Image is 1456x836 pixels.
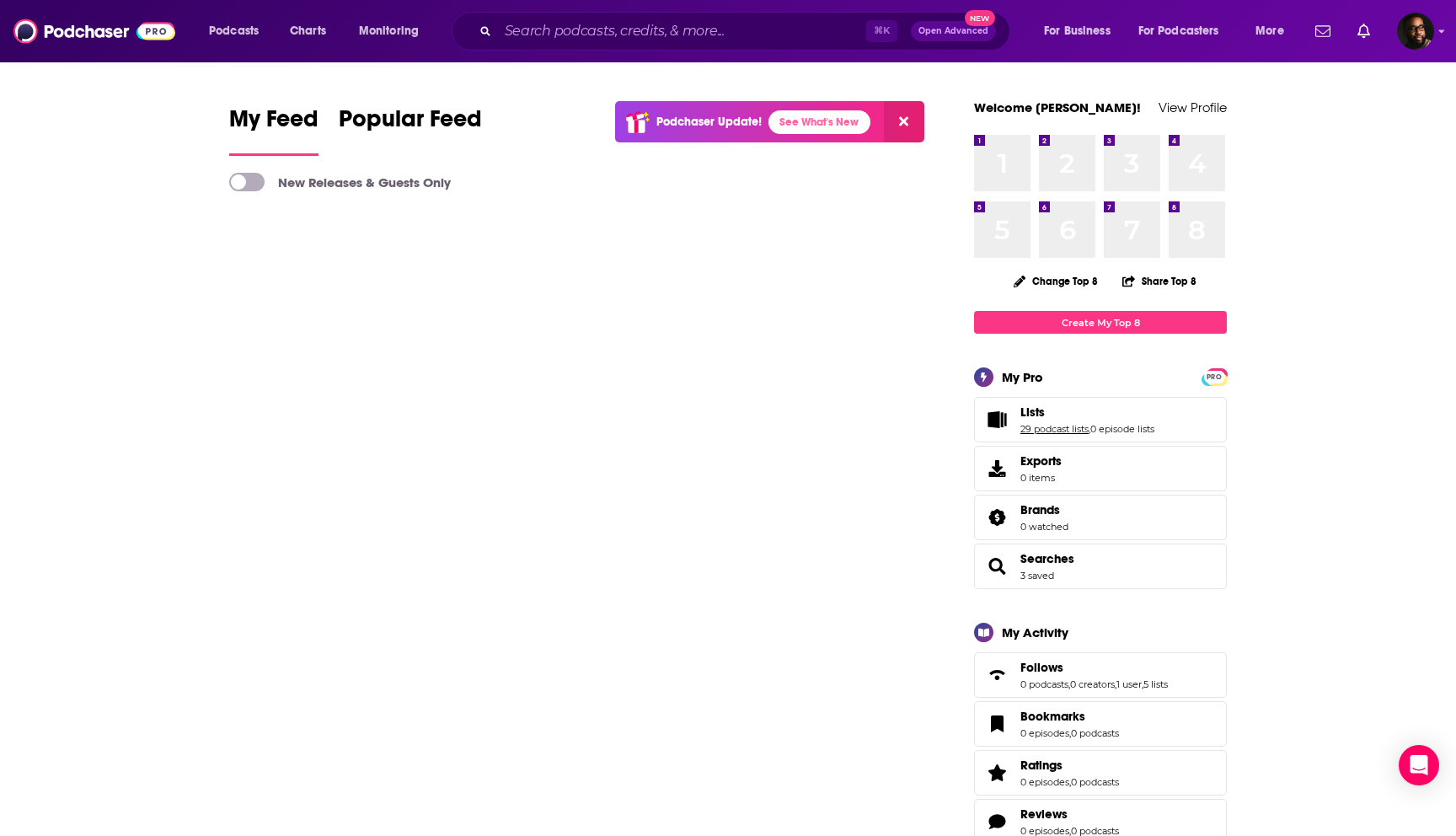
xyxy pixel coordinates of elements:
span: Bookmarks [1020,709,1085,724]
a: Reviews [980,810,1014,833]
span: Open Advanced [918,27,988,35]
a: PRO [1204,370,1224,383]
a: 0 watched [1020,521,1068,533]
a: 0 episode lists [1090,423,1154,435]
a: My Feed [229,104,318,156]
span: Lists [1020,405,1045,420]
a: 0 episodes [1020,776,1069,788]
img: User Profile [1397,13,1434,50]
span: For Podcasters [1138,19,1219,43]
a: Create My Top 8 [974,311,1227,334]
button: Change Top 8 [1004,271,1108,292]
a: Ratings [980,761,1014,785]
span: Lists [974,397,1227,442]
span: New [965,10,995,26]
button: Share Top 8 [1121,265,1197,297]
span: My Feed [229,104,318,143]
span: ⌘ K [866,20,897,42]
a: Follows [1020,660,1168,675]
span: , [1115,678,1116,690]
a: Searches [980,555,1014,578]
button: open menu [1244,18,1305,45]
a: Brands [1020,502,1068,517]
a: 0 podcasts [1071,727,1119,739]
button: open menu [1032,18,1132,45]
span: Monitoring [359,19,419,43]
a: Reviews [1020,807,1119,822]
a: Bookmarks [1020,709,1119,724]
button: Open AdvancedNew [911,21,996,41]
span: Brands [1020,502,1060,517]
div: My Pro [1002,369,1043,385]
button: open menu [197,18,281,45]
span: , [1069,776,1071,788]
a: 3 saved [1020,570,1054,581]
a: Searches [1020,551,1074,566]
span: Ratings [1020,758,1063,773]
a: Exports [974,446,1227,491]
span: , [1089,423,1090,435]
a: 0 creators [1070,678,1115,690]
a: Lists [980,408,1014,431]
img: Podchaser - Follow, Share and Rate Podcasts [13,15,175,47]
input: Search podcasts, credits, & more... [498,18,866,45]
span: Searches [974,544,1227,589]
span: Ratings [974,750,1227,796]
a: 0 podcasts [1020,678,1068,690]
a: Ratings [1020,758,1119,773]
a: New Releases & Guests Only [229,173,451,191]
div: My Activity [1002,624,1068,640]
a: Follows [980,663,1014,687]
span: Bookmarks [974,701,1227,747]
span: , [1068,678,1070,690]
a: Show notifications dropdown [1351,17,1377,46]
a: Show notifications dropdown [1309,17,1337,46]
span: PRO [1204,371,1224,383]
span: Charts [290,19,326,43]
span: Popular Feed [339,104,482,143]
a: Popular Feed [339,104,482,156]
a: View Profile [1159,99,1227,115]
a: Charts [279,18,336,45]
span: Logged in as ShawnAnthony [1397,13,1434,50]
div: Search podcasts, credits, & more... [468,12,1026,51]
span: More [1255,19,1284,43]
span: Exports [1020,453,1062,469]
a: Bookmarks [980,712,1014,736]
span: Exports [980,457,1014,480]
p: Podchaser Update! [656,115,762,129]
span: Brands [974,495,1227,540]
a: 5 lists [1143,678,1168,690]
a: 29 podcast lists [1020,423,1089,435]
a: 1 user [1116,678,1142,690]
button: open menu [347,18,441,45]
a: 0 episodes [1020,727,1069,739]
span: 0 items [1020,472,1062,484]
span: Follows [1020,660,1063,675]
div: Open Intercom Messenger [1399,745,1439,785]
span: For Business [1044,19,1111,43]
button: Show profile menu [1397,13,1434,50]
a: Brands [980,506,1014,529]
span: Podcasts [209,19,259,43]
span: Follows [974,652,1227,698]
a: See What's New [768,110,870,134]
span: Reviews [1020,807,1068,822]
a: Welcome [PERSON_NAME]! [974,99,1141,115]
a: Lists [1020,405,1154,420]
span: , [1142,678,1143,690]
span: , [1069,727,1071,739]
button: open menu [1127,18,1244,45]
a: 0 podcasts [1071,776,1119,788]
